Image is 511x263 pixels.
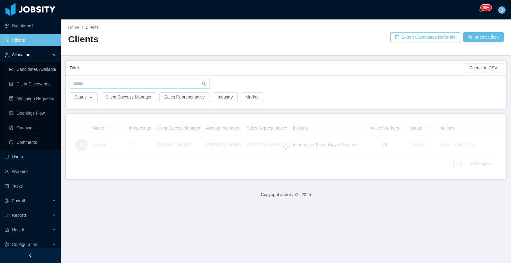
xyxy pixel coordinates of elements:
i: icon: file-protect [5,199,9,203]
button: Industry [213,92,238,102]
a: icon: userWorkers [5,165,56,178]
button: Statusicon: down [70,92,98,102]
span: B [500,6,503,14]
i: icon: line-chart [5,213,9,217]
i: icon: setting [5,242,9,247]
footer: Copyright Jobsity © - 2025 [61,184,511,205]
i: icon: search [202,82,206,86]
a: icon: profileTasks [5,180,56,192]
button: Client Success Manager [101,92,157,102]
i: icon: solution [5,53,9,57]
button: icon: exportExport Candidates Referrals [390,32,460,42]
a: icon: pie-chartDashboard [5,19,56,32]
span: Reports [12,213,27,218]
sup: 245 [481,5,492,11]
span: Configuration [12,242,37,247]
span: Health [12,227,24,232]
a: icon: auditClients [5,34,56,46]
span: Allocation [12,52,30,57]
a: icon: file-doneAllocation Requests [9,92,56,105]
button: icon: usergroup-addImport Client [463,32,504,42]
span: Payroll [12,198,25,203]
h2: Clients [68,33,286,46]
div: Filter [70,62,465,74]
button: Clients to CSV [465,63,502,73]
a: Home [68,25,79,30]
a: icon: idcardOpenings Flow [9,107,56,119]
span: / [82,25,83,30]
a: icon: file-searchClient Discoveries [9,78,56,90]
i: icon: bell [479,8,483,12]
i: icon: medicine-box [5,228,9,232]
span: Clients [85,25,99,30]
a: icon: messageComments [9,136,56,148]
a: icon: line-chartCandidates Available [9,63,56,75]
a: icon: robotUsers [5,151,56,163]
button: Sales Representative [159,92,210,102]
button: Market [241,92,263,102]
a: icon: file-textOpenings [9,122,56,134]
